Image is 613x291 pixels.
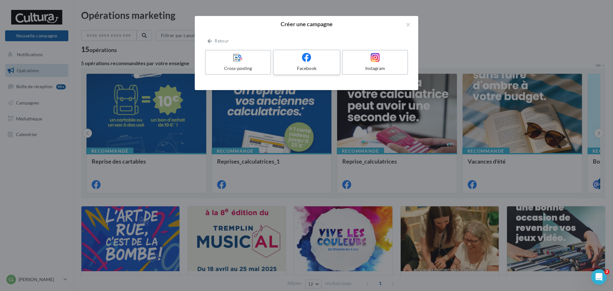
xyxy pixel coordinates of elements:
[208,65,268,72] div: Cross-posting
[205,21,408,27] h2: Créer une campagne
[345,65,405,72] div: Instagram
[276,65,337,72] div: Facebook
[205,37,231,45] button: Retour
[591,269,607,285] iframe: Intercom live chat
[604,269,609,274] span: 2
